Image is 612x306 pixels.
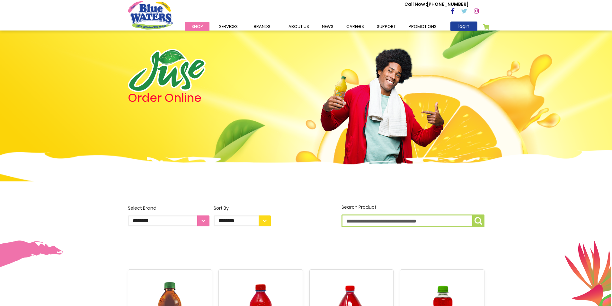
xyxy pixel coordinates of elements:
[128,49,206,92] img: logo
[320,37,445,174] img: man.png
[450,22,477,31] a: login
[191,23,203,30] span: Shop
[214,215,271,226] select: Sort By
[315,22,340,31] a: News
[282,22,315,31] a: about us
[341,214,484,227] input: Search Product
[214,205,271,212] div: Sort By
[219,23,238,30] span: Services
[254,23,271,30] span: Brands
[128,215,209,226] select: Select Brand
[340,22,370,31] a: careers
[472,214,484,227] button: Search Product
[128,1,173,29] a: store logo
[404,1,427,7] span: Call Now :
[475,217,482,225] img: search-icon.png
[370,22,402,31] a: support
[128,205,209,226] label: Select Brand
[341,204,484,227] label: Search Product
[128,92,271,104] h4: Order Online
[404,1,468,8] p: [PHONE_NUMBER]
[402,22,443,31] a: Promotions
